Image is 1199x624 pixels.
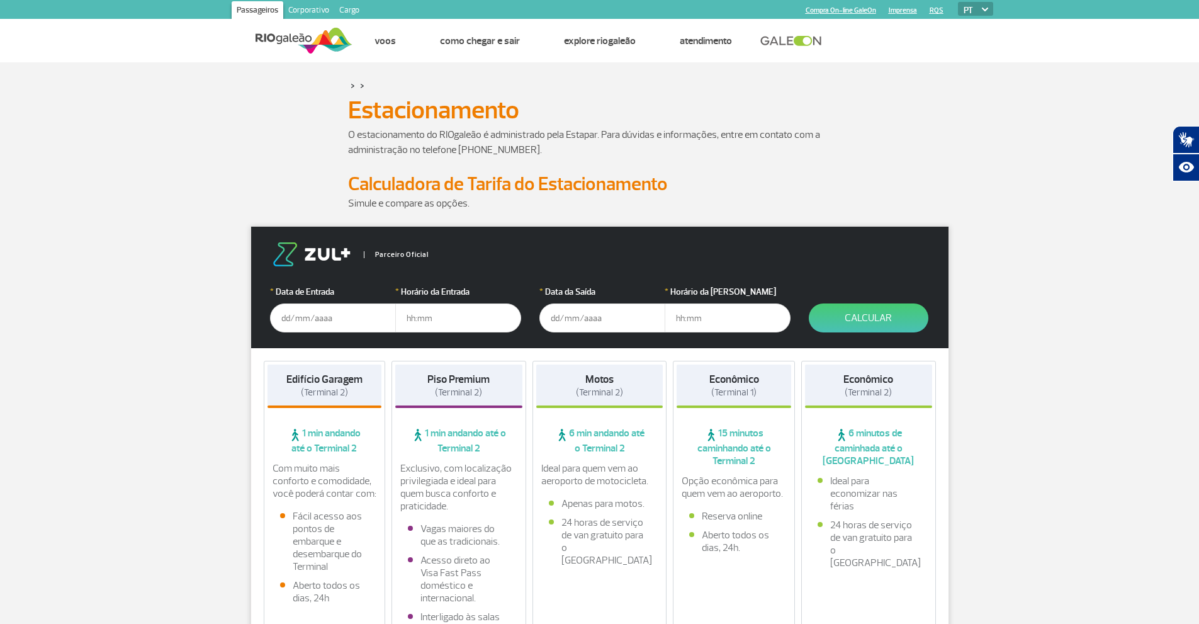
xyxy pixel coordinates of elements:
li: Aberto todos os dias, 24h [280,579,369,604]
span: (Terminal 2) [301,387,348,399]
label: Horário da [PERSON_NAME] [665,285,791,298]
li: Reserva online [689,510,779,523]
input: dd/mm/aaaa [270,303,396,332]
li: Apenas para motos. [549,497,651,510]
img: logo-zul.png [270,242,353,266]
li: 24 horas de serviço de van gratuito para o [GEOGRAPHIC_DATA] [549,516,651,567]
p: Ideal para quem vem ao aeroporto de motocicleta. [541,462,658,487]
button: Abrir tradutor de língua de sinais. [1173,126,1199,154]
span: 6 min andando até o Terminal 2 [536,427,663,455]
li: 24 horas de serviço de van gratuito para o [GEOGRAPHIC_DATA] [818,519,920,569]
input: hh:mm [395,303,521,332]
a: Como chegar e sair [440,35,520,47]
button: Calcular [809,303,928,332]
p: Com muito mais conforto e comodidade, você poderá contar com: [273,462,377,500]
p: Opção econômica para quem vem ao aeroporto. [682,475,786,500]
a: Voos [374,35,396,47]
input: hh:mm [665,303,791,332]
li: Acesso direto ao Visa Fast Pass doméstico e internacional. [408,554,510,604]
span: 1 min andando até o Terminal 2 [395,427,522,455]
strong: Motos [585,373,614,386]
li: Vagas maiores do que as tradicionais. [408,523,510,548]
strong: Econômico [709,373,759,386]
div: Plugin de acessibilidade da Hand Talk. [1173,126,1199,181]
span: (Terminal 2) [435,387,482,399]
button: Abrir recursos assistivos. [1173,154,1199,181]
p: O estacionamento do RIOgaleão é administrado pela Estapar. Para dúvidas e informações, entre em c... [348,127,852,157]
a: Cargo [334,1,364,21]
span: 6 minutos de caminhada até o [GEOGRAPHIC_DATA] [805,427,932,467]
span: (Terminal 2) [845,387,892,399]
strong: Edifício Garagem [286,373,363,386]
span: (Terminal 1) [711,387,757,399]
h2: Calculadora de Tarifa do Estacionamento [348,173,852,196]
span: 1 min andando até o Terminal 2 [267,427,382,455]
a: Explore RIOgaleão [564,35,636,47]
a: > [351,78,355,93]
p: Exclusivo, com localização privilegiada e ideal para quem busca conforto e praticidade. [400,462,517,513]
span: Parceiro Oficial [364,251,429,258]
span: 15 minutos caminhando até o Terminal 2 [677,427,791,467]
label: Data de Entrada [270,285,396,298]
a: Atendimento [680,35,732,47]
a: Imprensa [889,6,917,14]
label: Horário da Entrada [395,285,521,298]
li: Ideal para economizar nas férias [818,475,920,513]
a: Corporativo [283,1,334,21]
input: dd/mm/aaaa [539,303,665,332]
a: > [360,78,364,93]
li: Fácil acesso aos pontos de embarque e desembarque do Terminal [280,510,369,573]
a: Compra On-line GaleOn [806,6,876,14]
li: Aberto todos os dias, 24h. [689,529,779,554]
label: Data da Saída [539,285,665,298]
h1: Estacionamento [348,99,852,121]
a: Passageiros [232,1,283,21]
strong: Piso Premium [427,373,490,386]
p: Simule e compare as opções. [348,196,852,211]
a: RQS [930,6,943,14]
span: (Terminal 2) [576,387,623,399]
strong: Econômico [843,373,893,386]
